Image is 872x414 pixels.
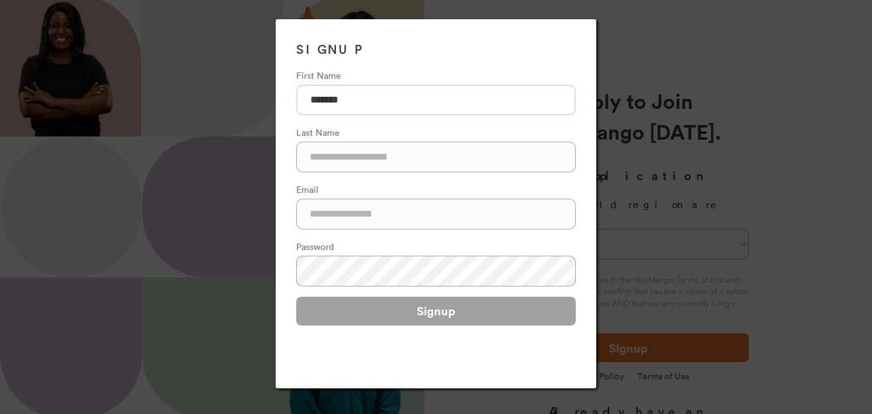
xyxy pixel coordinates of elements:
button: Signup [296,297,576,326]
div: Email [296,183,576,196]
div: First Name [296,69,576,82]
h3: SIGNUP [296,40,576,58]
div: Password [296,240,576,253]
div: Last Name [296,126,576,139]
